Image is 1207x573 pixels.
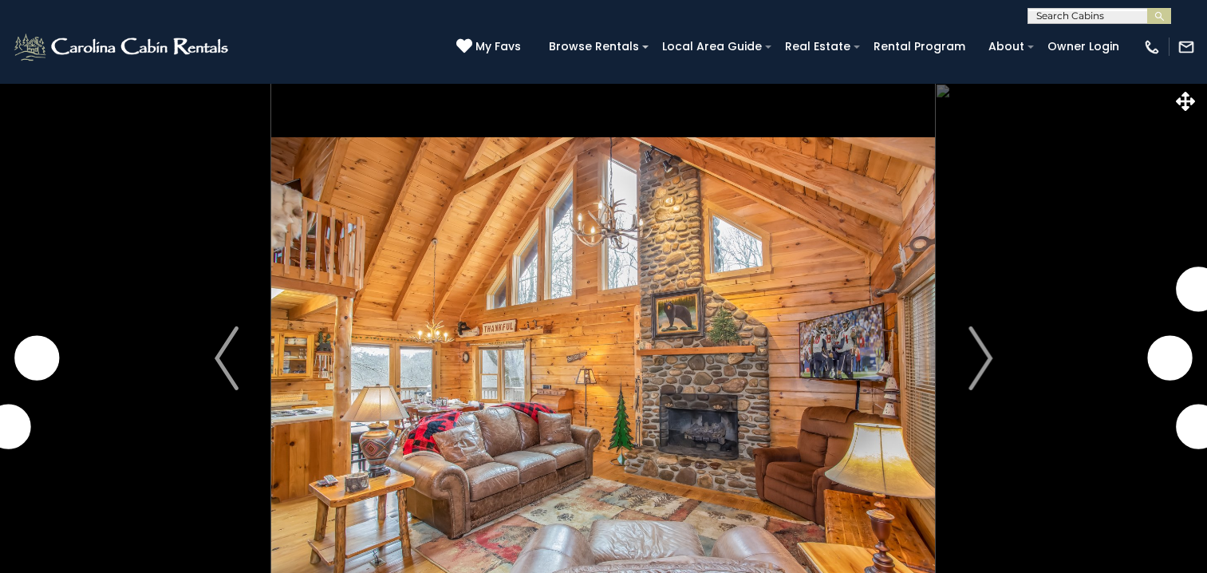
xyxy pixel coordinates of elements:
[215,326,239,390] img: arrow
[866,34,973,59] a: Rental Program
[777,34,858,59] a: Real Estate
[980,34,1032,59] a: About
[12,31,233,63] img: White-1-2.png
[456,38,525,56] a: My Favs
[541,34,647,59] a: Browse Rentals
[968,326,992,390] img: arrow
[654,34,770,59] a: Local Area Guide
[1177,38,1195,56] img: mail-regular-white.png
[1143,38,1161,56] img: phone-regular-white.png
[475,38,521,55] span: My Favs
[1039,34,1127,59] a: Owner Login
